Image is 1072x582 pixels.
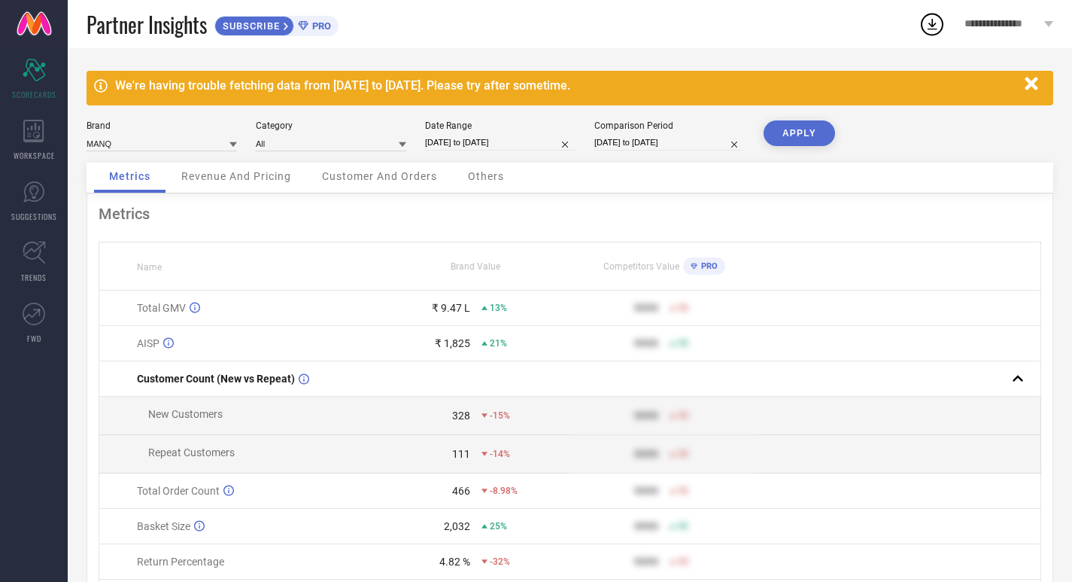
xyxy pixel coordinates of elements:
span: Customer And Orders [322,170,437,182]
span: TRENDS [21,272,47,283]
span: New Customers [148,408,223,420]
span: Basket Size [137,520,190,532]
span: SUBSCRIBE [215,20,284,32]
div: Brand [87,120,237,131]
span: Total Order Count [137,485,220,497]
div: Comparison Period [594,120,745,131]
div: Metrics [99,205,1041,223]
div: 4.82 % [439,556,470,568]
div: ₹ 9.47 L [432,302,470,314]
span: AISP [137,337,159,349]
div: 9999 [634,448,658,460]
span: -32% [490,556,510,567]
div: Date Range [425,120,575,131]
span: Metrics [109,170,150,182]
span: Repeat Customers [148,446,235,459]
span: 50 [678,486,688,496]
span: 50 [678,449,688,459]
div: 466 [452,485,470,497]
button: APPLY [764,120,835,146]
div: Open download list [919,11,946,38]
span: 13% [490,303,507,313]
span: Total GMV [137,302,186,314]
span: Others [468,170,504,182]
a: SUBSCRIBEPRO [214,12,339,36]
input: Select comparison period [594,135,745,151]
span: 50 [678,303,688,313]
span: PRO [697,261,718,271]
span: Brand Value [451,261,500,272]
span: SCORECARDS [12,89,56,100]
div: 111 [452,448,470,460]
span: 50 [678,338,688,349]
div: 9999 [634,520,658,532]
span: 25% [490,521,507,532]
div: 9999 [634,337,658,349]
span: Competitors Value [603,261,679,272]
span: -15% [490,410,510,421]
div: 9999 [634,410,658,422]
div: 9999 [634,485,658,497]
span: 50 [678,556,688,567]
span: WORKSPACE [14,150,55,161]
span: Customer Count (New vs Repeat) [137,373,295,385]
span: Partner Insights [87,9,207,40]
div: ₹ 1,825 [435,337,470,349]
span: -8.98% [490,486,518,496]
div: Category [256,120,406,131]
span: 50 [678,521,688,532]
span: PRO [308,20,331,32]
div: 9999 [634,302,658,314]
span: FWD [27,333,41,344]
span: Name [137,262,162,273]
input: Select date range [425,135,575,151]
span: -14% [490,449,510,459]
span: 50 [678,410,688,421]
span: 21% [490,338,507,349]
span: Return Percentage [137,556,224,568]
div: 9999 [634,556,658,568]
div: We're having trouble fetching data from [DATE] to [DATE]. Please try after sometime. [115,78,1017,93]
span: SUGGESTIONS [11,211,57,222]
span: Revenue And Pricing [181,170,291,182]
div: 328 [452,410,470,422]
div: 2,032 [444,520,470,532]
